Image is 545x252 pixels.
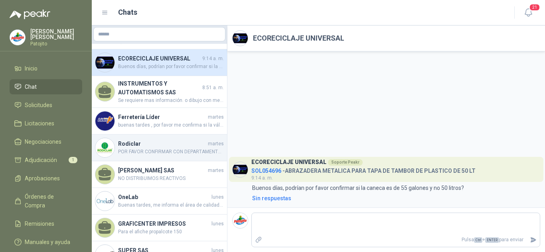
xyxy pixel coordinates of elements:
img: Company Logo [233,213,248,228]
a: Remisiones [10,216,82,231]
a: Aprobaciones [10,171,82,186]
h2: ECORECICLAJE UNIVERSAL [253,33,344,44]
span: Negociaciones [25,137,61,146]
h4: - ABRAZADERA METALICA PARA TAPA DE TAMBOR DE PLASTICO DE 50 LT [251,166,476,173]
span: martes [208,140,224,148]
img: Company Logo [95,138,115,157]
div: Soporte Peakr [328,159,363,166]
span: lunes [211,193,224,201]
span: 21 [529,4,540,11]
a: [PERSON_NAME] SASmartesNO DISTRIBUIMOS REACTIVOS [92,161,227,188]
span: Manuales y ayuda [25,238,70,246]
img: Company Logo [233,31,248,46]
span: lunes [211,220,224,228]
a: Manuales y ayuda [10,234,82,250]
img: Company Logo [233,162,248,177]
p: [PERSON_NAME] [PERSON_NAME] [30,29,82,40]
a: Chat [10,79,82,94]
a: Company LogoFerretería Lídermartesbuenas tardes , por favor me confirma si la válvula que estás c... [92,108,227,135]
span: martes [208,113,224,121]
span: Solicitudes [25,101,52,109]
img: Company Logo [95,111,115,131]
span: NO DISTRIBUIMOS REACTIVOS [118,175,224,182]
span: Buenos días, podrían por favor confirmar si la caneca es de 55 galones y no 50 litros? [118,63,224,70]
span: Para el afiche propalcote 150 [118,228,224,236]
h4: Rodiclar [118,139,206,148]
a: Company LogoOneLablunesBuenas tardes, me informa el área de calidad que es para comprobar limpiez... [92,188,227,215]
h3: ECORECICLAJE UNIVERSAL [251,160,326,164]
span: Chat [25,82,37,91]
a: Órdenes de Compra [10,189,82,213]
img: Company Logo [95,191,115,211]
h4: [PERSON_NAME] SAS [118,166,206,175]
p: Patojito [30,41,82,46]
span: Órdenes de Compra [25,192,75,210]
span: 9:14 a. m. [251,175,273,181]
a: INSTRUMENTOS Y AUTOMATISMOS SAS8:51 a. m.Se requiere mas información. o dibujo con medidas long. ... [92,76,227,108]
a: Solicitudes [10,98,82,113]
a: Negociaciones [10,134,82,149]
span: Inicio [25,64,38,73]
img: Company Logo [95,53,115,72]
span: SOL054696 [251,168,281,174]
label: Adjuntar archivos [252,233,265,247]
span: POR FAVOR CONFIRMAR CON DEPARTAMENTO TECNICO DE ACUERDO A LA FICHA TECNICA ENVIADA SI SE AJUSTA A... [118,148,224,156]
h4: ECORECICLAJE UNIVERSAL [118,54,201,63]
a: Sin respuestas [251,194,540,203]
a: Company LogoECORECICLAJE UNIVERSAL9:14 a. m.Buenos días, podrían por favor confirmar si la caneca... [92,49,227,76]
span: 1 [69,157,77,163]
a: Licitaciones [10,116,82,131]
span: Aprobaciones [25,174,60,183]
button: 21 [521,6,535,20]
span: martes [208,167,224,174]
span: Licitaciones [25,119,54,128]
a: Inicio [10,61,82,76]
a: GRAFICENTER IMPRESOSlunesPara el afiche propalcote 150 [92,215,227,241]
h4: GRAFICENTER IMPRESOS [118,219,210,228]
span: Ctrl [474,237,482,243]
span: Adjudicación [25,156,57,164]
span: Se requiere mas información. o dibujo con medidas long. bulbo,diámetro adaptador , temperatura má... [118,97,224,104]
a: Company LogoRodiclarmartesPOR FAVOR CONFIRMAR CON DEPARTAMENTO TECNICO DE ACUERDO A LA FICHA TECN... [92,135,227,161]
span: Buenas tardes, me informa el área de calidad que es para comprobar limpieza de tanques [118,201,224,209]
span: buenas tardes , por favor me confirma si la válvula que estás cotizando es en bronce ya que la re... [118,121,224,129]
span: Remisiones [25,219,54,228]
span: ENTER [485,237,499,243]
h4: Ferretería Líder [118,113,206,121]
h4: OneLab [118,193,210,201]
a: Adjudicación1 [10,152,82,168]
h4: INSTRUMENTOS Y AUTOMATISMOS SAS [118,79,201,97]
span: 9:14 a. m. [202,55,224,63]
img: Logo peakr [10,10,50,19]
h1: Chats [118,7,137,18]
img: Company Logo [10,30,25,45]
p: Buenos días, podrían por favor confirmar si la caneca es de 55 galones y no 50 litros? [252,184,464,192]
p: Pulsa + para enviar [265,233,527,247]
button: Enviar [527,233,540,247]
div: Sin respuestas [252,194,291,203]
span: 8:51 a. m. [202,84,224,92]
